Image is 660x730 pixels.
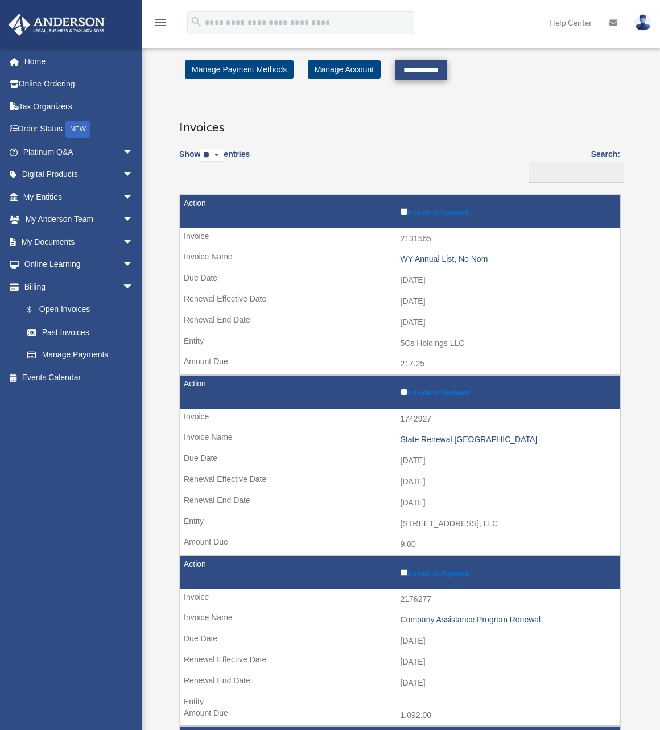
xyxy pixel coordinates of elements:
label: Include in Payment [401,567,615,578]
h3: Invoices [179,108,620,136]
label: Search: [525,147,620,183]
td: 1,092.00 [180,705,620,727]
img: Anderson Advisors Platinum Portal [5,14,108,36]
td: [DATE] [180,471,620,493]
div: WY Annual List, No Nom [401,254,615,264]
td: [DATE] [180,312,620,333]
div: NEW [65,121,90,138]
span: $ [34,303,39,317]
td: 1742927 [180,409,620,430]
td: [DATE] [180,630,620,652]
input: Include in Payment [401,389,407,395]
img: User Pic [634,14,651,31]
a: menu [154,20,167,30]
a: My Documentsarrow_drop_down [8,230,151,253]
input: Include in Payment [401,569,407,576]
span: arrow_drop_down [122,163,145,187]
div: Company Assistance Program Renewal [401,615,615,625]
td: 2131565 [180,228,620,250]
i: search [190,15,203,28]
span: arrow_drop_down [122,275,145,299]
a: My Anderson Teamarrow_drop_down [8,208,151,231]
a: Home [8,50,151,73]
a: Platinum Q&Aarrow_drop_down [8,141,151,163]
span: arrow_drop_down [122,253,145,277]
a: Billingarrow_drop_down [8,275,145,298]
a: Past Invoices [16,321,145,344]
input: Include in Payment [401,208,407,215]
td: [STREET_ADDRESS], LLC [180,513,620,535]
label: Include in Payment [401,386,615,397]
a: Online Ordering [8,73,151,96]
td: [DATE] [180,270,620,291]
td: [DATE] [180,673,620,694]
label: Show entries [179,147,250,174]
i: menu [154,16,167,30]
td: 9.00 [180,534,620,555]
a: $Open Invoices [16,298,139,321]
a: Order StatusNEW [8,118,151,141]
a: Manage Account [308,60,381,79]
span: arrow_drop_down [122,141,145,164]
label: Include in Payment [401,206,615,217]
td: [DATE] [180,492,620,514]
select: Showentries [200,149,224,162]
td: [DATE] [180,291,620,312]
a: Events Calendar [8,366,151,389]
span: arrow_drop_down [122,230,145,254]
td: 5Cs Holdings LLC [180,333,620,354]
td: [DATE] [180,651,620,673]
input: Search: [529,162,624,183]
div: State Renewal [GEOGRAPHIC_DATA] [401,435,615,444]
a: Online Learningarrow_drop_down [8,253,151,276]
span: arrow_drop_down [122,185,145,209]
span: arrow_drop_down [122,208,145,232]
a: Digital Productsarrow_drop_down [8,163,151,186]
a: Manage Payment Methods [185,60,294,79]
a: Manage Payments [16,344,145,366]
a: My Entitiesarrow_drop_down [8,185,151,208]
a: Tax Organizers [8,95,151,118]
td: [DATE] [180,450,620,472]
td: 217.25 [180,353,620,375]
td: 2176277 [180,589,620,611]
